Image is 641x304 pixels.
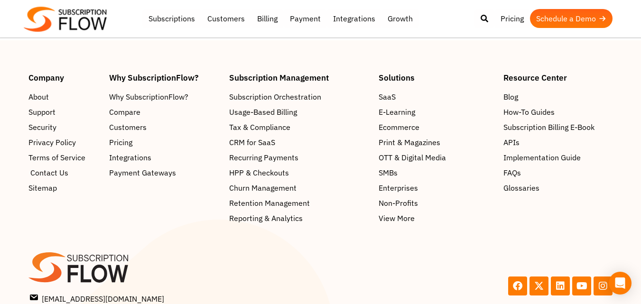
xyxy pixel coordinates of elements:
[109,122,220,133] a: Customers
[229,122,290,133] span: Tax & Compliance
[229,198,310,209] span: Retention Management
[284,9,327,28] a: Payment
[379,213,494,224] a: View More
[28,92,100,103] a: About
[229,213,303,224] span: Reporting & Analytics
[503,122,613,133] a: Subscription Billing E-Book
[28,167,100,179] a: Contact Us
[379,137,440,148] span: Print & Magazines
[379,137,494,148] a: Print & Magazines
[251,9,284,28] a: Billing
[109,107,220,118] a: Compare
[109,122,147,133] span: Customers
[109,74,220,82] h4: Why SubscriptionFlow?
[28,137,76,148] span: Privacy Policy
[201,9,251,28] a: Customers
[609,272,632,295] div: Open Intercom Messenger
[109,167,176,179] span: Payment Gateways
[381,9,419,28] a: Growth
[503,152,581,164] span: Implementation Guide
[28,107,100,118] a: Support
[109,152,151,164] span: Integrations
[229,183,297,194] span: Churn Management
[503,74,613,82] h4: Resource Center
[379,74,494,82] h4: Solutions
[142,9,201,28] a: Subscriptions
[109,92,188,103] span: Why SubscriptionFlow?
[379,92,494,103] a: SaaS
[379,122,419,133] span: Ecommerce
[503,107,613,118] a: How-To Guides
[109,107,140,118] span: Compare
[327,9,381,28] a: Integrations
[109,92,220,103] a: Why SubscriptionFlow?
[379,183,418,194] span: Enterprises
[28,92,49,103] span: About
[109,167,220,179] a: Payment Gateways
[379,183,494,194] a: Enterprises
[28,107,56,118] span: Support
[28,122,100,133] a: Security
[530,9,613,28] a: Schedule a Demo
[109,137,220,148] a: Pricing
[229,152,298,164] span: Recurring Payments
[28,183,57,194] span: Sitemap
[28,253,128,283] img: SF-logo
[229,213,369,224] a: Reporting & Analytics
[503,92,518,103] span: Blog
[503,167,613,179] a: FAQs
[503,167,521,179] span: FAQs
[379,92,396,103] span: SaaS
[28,183,100,194] a: Sitemap
[503,92,613,103] a: Blog
[28,152,85,164] span: Terms of Service
[503,137,613,148] a: APIs
[379,107,494,118] a: E-Learning
[229,137,275,148] span: CRM for SaaS
[379,198,494,209] a: Non-Profits
[229,92,369,103] a: Subscription Orchestration
[503,183,613,194] a: Glossaries
[229,183,369,194] a: Churn Management
[379,167,494,179] a: SMBs
[229,167,289,179] span: HPP & Checkouts
[229,167,369,179] a: HPP & Checkouts
[503,107,555,118] span: How-To Guides
[379,107,415,118] span: E-Learning
[28,122,56,133] span: Security
[109,152,220,164] a: Integrations
[229,107,297,118] span: Usage-Based Billing
[379,198,418,209] span: Non-Profits
[229,74,369,82] h4: Subscription Management
[109,137,132,148] span: Pricing
[28,74,100,82] h4: Company
[229,137,369,148] a: CRM for SaaS
[229,122,369,133] a: Tax & Compliance
[379,167,398,179] span: SMBs
[229,92,321,103] span: Subscription Orchestration
[24,7,107,32] img: Subscriptionflow
[503,137,520,148] span: APIs
[30,167,68,179] span: Contact Us
[229,152,369,164] a: Recurring Payments
[229,198,369,209] a: Retention Management
[379,213,415,224] span: View More
[503,183,539,194] span: Glossaries
[379,122,494,133] a: Ecommerce
[28,152,100,164] a: Terms of Service
[229,107,369,118] a: Usage-Based Billing
[503,122,595,133] span: Subscription Billing E-Book
[379,152,494,164] a: OTT & Digital Media
[28,137,100,148] a: Privacy Policy
[503,152,613,164] a: Implementation Guide
[379,152,446,164] span: OTT & Digital Media
[494,9,530,28] a: Pricing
